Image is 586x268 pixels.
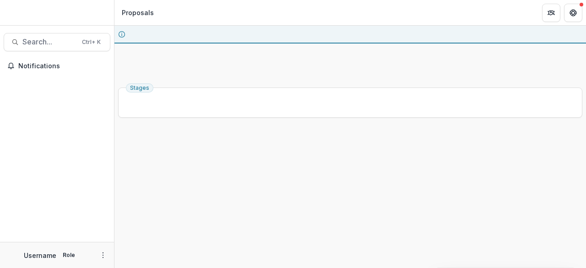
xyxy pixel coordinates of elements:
[60,251,78,259] p: Role
[4,59,110,73] button: Notifications
[18,62,107,70] span: Notifications
[24,251,56,260] p: Username
[80,37,103,47] div: Ctrl + K
[4,33,110,51] button: Search...
[564,4,582,22] button: Get Help
[118,6,157,19] nav: breadcrumb
[130,85,149,91] span: Stages
[542,4,560,22] button: Partners
[22,38,76,46] span: Search...
[98,250,109,261] button: More
[122,8,154,17] div: Proposals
